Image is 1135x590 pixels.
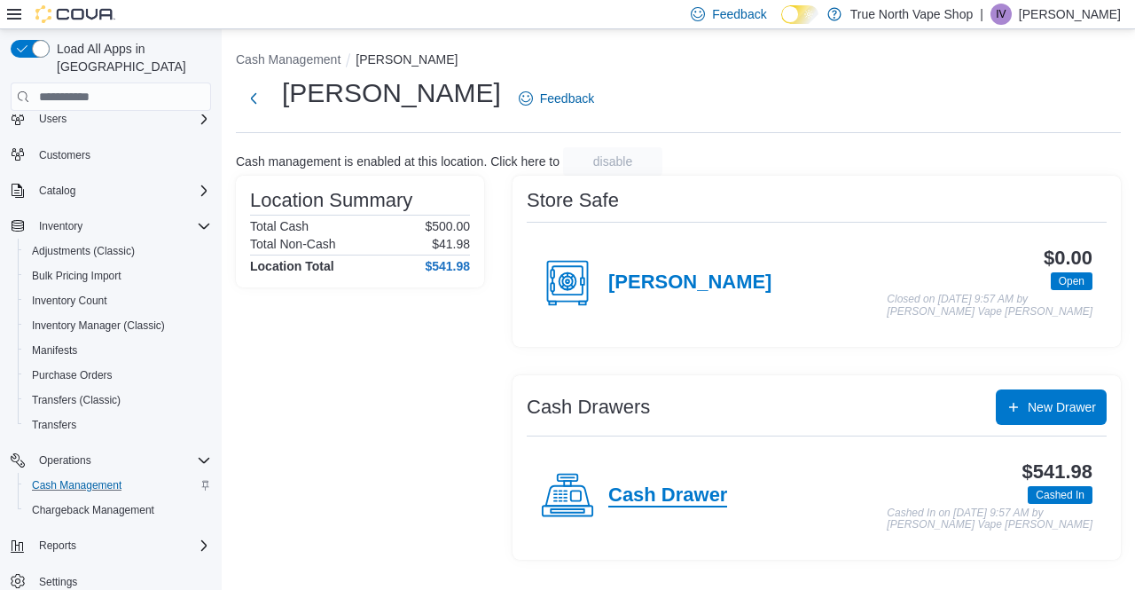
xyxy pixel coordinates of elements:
span: Transfers (Classic) [32,393,121,407]
button: New Drawer [996,389,1107,425]
span: Purchase Orders [32,368,113,382]
span: Catalog [39,184,75,198]
a: Transfers [25,414,83,436]
span: Reports [32,535,211,556]
button: Adjustments (Classic) [18,239,218,264]
h6: Total Cash [250,219,309,233]
span: Manifests [32,343,77,358]
button: Inventory Manager (Classic) [18,313,218,338]
button: Transfers [18,413,218,437]
button: Cash Management [18,473,218,498]
button: Reports [4,533,218,558]
p: Closed on [DATE] 9:57 AM by [PERSON_NAME] Vape [PERSON_NAME] [887,294,1092,318]
nav: An example of EuiBreadcrumbs [236,51,1121,72]
button: Customers [4,142,218,168]
button: Next [236,81,271,116]
span: New Drawer [1028,398,1096,416]
span: Bulk Pricing Import [32,269,121,283]
span: disable [593,153,632,170]
h3: $0.00 [1044,248,1092,269]
h4: Cash Drawer [608,484,727,507]
span: Cashed In [1036,487,1084,503]
span: Inventory [32,216,211,237]
span: Inventory Count [25,290,211,311]
button: Purchase Orders [18,363,218,388]
p: [PERSON_NAME] [1019,4,1121,25]
a: Feedback [512,81,601,116]
h3: $541.98 [1022,461,1092,483]
button: Chargeback Management [18,498,218,523]
a: Transfers (Classic) [25,389,128,411]
span: Transfers (Classic) [25,389,211,411]
div: Isabella Vape [990,4,1012,25]
h3: Store Safe [527,190,619,211]
button: Inventory Count [18,288,218,313]
p: True North Vape Shop [850,4,974,25]
button: Inventory [32,216,90,237]
a: Chargeback Management [25,500,161,521]
button: Catalog [32,180,82,201]
h3: Location Summary [250,190,412,211]
span: Operations [32,450,211,471]
a: Inventory Count [25,290,114,311]
a: Customers [32,145,98,166]
button: Transfers (Classic) [18,388,218,413]
span: Transfers [32,418,76,432]
h1: [PERSON_NAME] [282,75,501,111]
span: Cashed In [1028,486,1092,504]
span: Chargeback Management [32,503,154,517]
span: IV [996,4,1006,25]
a: Adjustments (Classic) [25,240,142,262]
button: Catalog [4,178,218,203]
span: Cash Management [32,478,121,492]
button: Users [32,108,74,130]
button: Cash Management [236,52,340,67]
span: Feedback [712,5,766,23]
button: disable [563,147,662,176]
span: Inventory Count [32,294,107,308]
span: Inventory Manager (Classic) [25,315,211,336]
h3: Cash Drawers [527,397,650,418]
button: Operations [4,448,218,473]
span: Users [39,112,67,126]
span: Transfers [25,414,211,436]
button: Bulk Pricing Import [18,264,218,288]
span: Customers [39,148,90,162]
h4: Location Total [250,259,334,273]
input: Dark Mode [781,5,818,24]
span: Open [1051,272,1092,290]
h6: Total Non-Cash [250,237,336,251]
span: Adjustments (Classic) [32,244,135,258]
span: Bulk Pricing Import [25,265,211,287]
span: Reports [39,539,76,553]
a: Purchase Orders [25,365,120,386]
span: Operations [39,453,91,468]
span: Open [1059,273,1084,289]
p: Cashed In on [DATE] 9:57 AM by [PERSON_NAME] Vape [PERSON_NAME] [887,507,1092,531]
span: Chargeback Management [25,500,211,521]
button: Manifests [18,338,218,363]
button: [PERSON_NAME] [356,52,458,67]
span: Adjustments (Classic) [25,240,211,262]
span: Purchase Orders [25,365,211,386]
button: Users [4,106,218,131]
span: Inventory [39,219,82,233]
p: | [980,4,983,25]
span: Manifests [25,340,211,361]
button: Inventory [4,214,218,239]
a: Manifests [25,340,84,361]
a: Bulk Pricing Import [25,265,129,287]
p: Cash management is enabled at this location. Click here to [236,154,560,169]
span: Inventory Manager (Classic) [32,319,165,333]
a: Inventory Manager (Classic) [25,315,172,336]
img: Cova [35,5,115,23]
h4: $541.98 [425,259,470,273]
span: Users [32,108,211,130]
span: Load All Apps in [GEOGRAPHIC_DATA] [50,40,211,75]
span: Dark Mode [781,24,782,25]
span: Cash Management [25,475,211,496]
p: $500.00 [425,219,470,233]
span: Customers [32,144,211,166]
p: $41.98 [432,237,470,251]
span: Catalog [32,180,211,201]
